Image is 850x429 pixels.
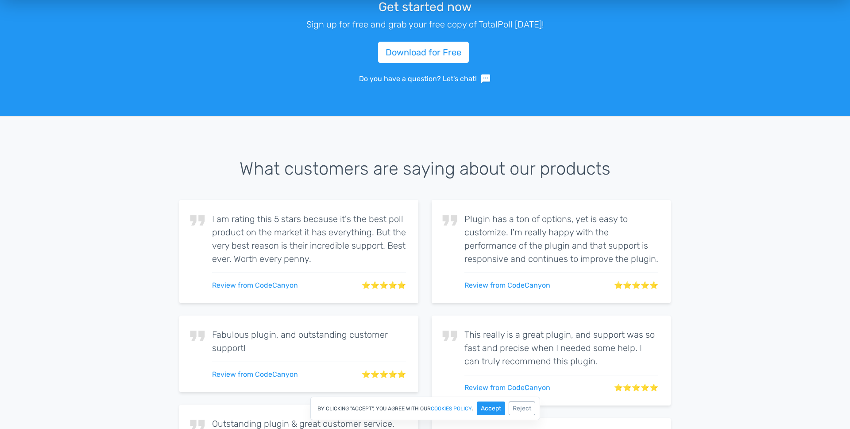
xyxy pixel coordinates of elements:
[509,402,535,415] button: Reject
[464,280,550,291] a: Review from CodeCanyon
[179,0,671,14] h3: Get started now
[614,382,658,393] span: ⭐⭐⭐⭐⭐
[437,208,462,291] span: format_quote
[362,280,406,291] span: ⭐⭐⭐⭐⭐
[212,328,406,355] p: Fabulous plugin, and outstanding customer support!
[480,74,491,84] span: sms
[362,369,406,380] span: ⭐⭐⭐⭐⭐
[477,402,505,415] button: Accept
[614,280,658,291] span: ⭐⭐⭐⭐⭐
[464,212,658,265] p: Plugin has a ton of options, yet is easy to customize. I'm really happy with the performance of t...
[464,328,658,368] p: This really is a great plugin, and support was so fast and precise when I needed some help. I can...
[464,382,550,393] a: Review from CodeCanyon
[310,397,540,420] div: By clicking "Accept", you agree with our .
[378,42,469,63] a: Download for Free
[437,324,462,393] span: format_quote
[185,208,210,291] span: format_quote
[431,406,472,411] a: cookies policy
[359,74,491,84] a: Do you have a question? Let's chat!sms
[212,212,406,265] p: I am rating this 5 stars because it's the best poll product on the market it has everything. But ...
[212,369,298,380] a: Review from CodeCanyon
[185,324,210,380] span: format_quote
[179,18,671,31] p: Sign up for free and grab your free copy of TotalPoll [DATE]!
[212,280,298,291] a: Review from CodeCanyon
[179,159,671,179] h3: What customers are saying about our products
